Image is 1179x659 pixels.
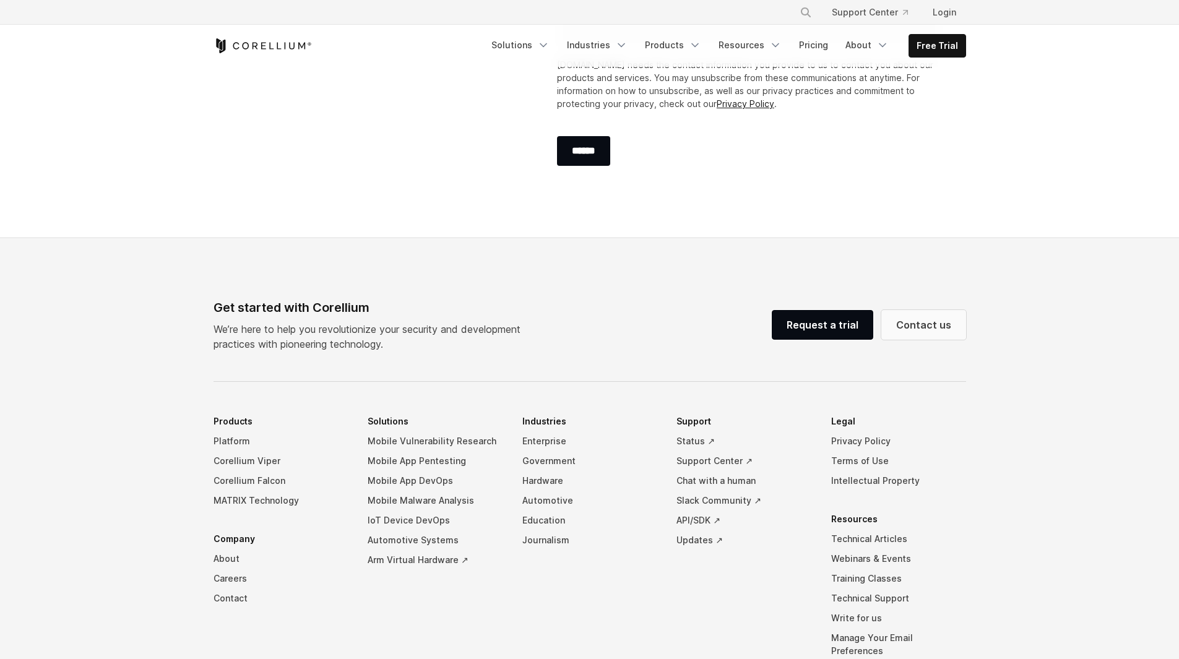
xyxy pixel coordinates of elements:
a: Technical Support [831,588,966,608]
a: Resources [711,34,789,56]
a: Support Center [822,1,918,24]
a: Industries [559,34,635,56]
a: Privacy Policy [831,431,966,451]
a: Mobile App Pentesting [368,451,503,471]
a: Updates ↗ [676,530,811,550]
a: Automotive Systems [368,530,503,550]
a: Arm Virtual Hardware ↗ [368,550,503,570]
a: Mobile Vulnerability Research [368,431,503,451]
a: Government [522,451,657,471]
a: Terms of Use [831,451,966,471]
a: Corellium Viper [214,451,348,471]
a: Mobile Malware Analysis [368,491,503,510]
a: Education [522,510,657,530]
p: We’re here to help you revolutionize your security and development practices with pioneering tech... [214,322,530,351]
a: Webinars & Events [831,549,966,569]
a: Write for us [831,608,966,628]
a: About [838,34,896,56]
button: Search [795,1,817,24]
a: About [214,549,348,569]
a: Technical Articles [831,529,966,549]
a: Free Trial [909,35,965,57]
a: Careers [214,569,348,588]
a: Journalism [522,530,657,550]
a: Automotive [522,491,657,510]
a: Pricing [792,34,836,56]
a: Support Center ↗ [676,451,811,471]
a: IoT Device DevOps [368,510,503,530]
a: API/SDK ↗ [676,510,811,530]
a: Contact [214,588,348,608]
a: Hardware [522,471,657,491]
a: Privacy Policy [717,98,774,109]
a: Login [923,1,966,24]
a: Solutions [484,34,557,56]
a: Mobile App DevOps [368,471,503,491]
a: Slack Community ↗ [676,491,811,510]
p: [DOMAIN_NAME] needs the contact information you provide to us to contact you about our products a... [557,58,946,110]
div: Navigation Menu [484,34,966,58]
a: Corellium Home [214,38,312,53]
a: Products [637,34,709,56]
a: Corellium Falcon [214,471,348,491]
a: Chat with a human [676,471,811,491]
a: Intellectual Property [831,471,966,491]
a: Request a trial [772,310,873,340]
a: MATRIX Technology [214,491,348,510]
div: Get started with Corellium [214,298,530,317]
a: Training Classes [831,569,966,588]
a: Status ↗ [676,431,811,451]
a: Platform [214,431,348,451]
a: Contact us [881,310,966,340]
a: Enterprise [522,431,657,451]
div: Navigation Menu [785,1,966,24]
